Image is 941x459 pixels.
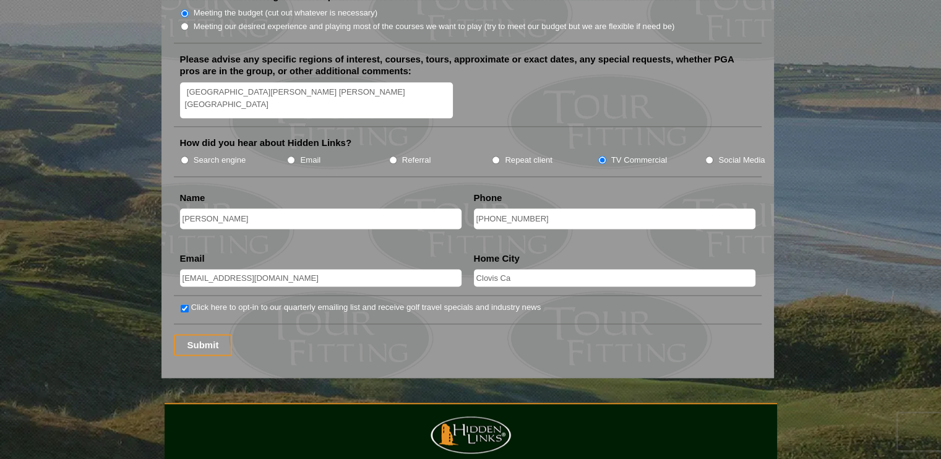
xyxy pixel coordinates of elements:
label: Search engine [194,154,246,166]
label: Social Media [718,154,765,166]
input: Submit [174,334,233,356]
label: Home City [474,252,520,265]
label: Name [180,192,205,204]
label: Please advise any specific regions of interest, courses, tours, approximate or exact dates, any s... [180,53,755,77]
label: Phone [474,192,502,204]
label: Meeting our desired experience and playing most of the courses we want to play (try to meet our b... [194,20,675,33]
label: Repeat client [505,154,552,166]
label: Email [300,154,320,166]
textarea: [GEOGRAPHIC_DATA][PERSON_NAME] [PERSON_NAME] [GEOGRAPHIC_DATA] [180,82,453,119]
label: Email [180,252,205,265]
label: TV Commercial [611,154,667,166]
label: How did you hear about Hidden Links? [180,137,352,149]
label: Meeting the budget (cut out whatever is necessary) [194,7,377,19]
label: Referral [402,154,431,166]
label: Click here to opt-in to our quarterly emailing list and receive golf travel specials and industry... [191,301,541,314]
